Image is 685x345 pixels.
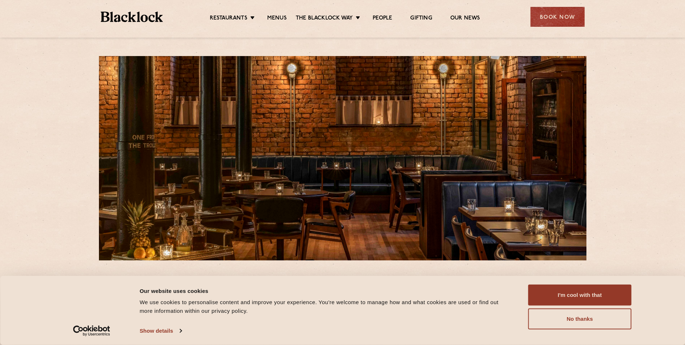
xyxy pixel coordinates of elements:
div: We use cookies to personalise content and improve your experience. You're welcome to manage how a... [140,298,512,315]
a: Menus [267,15,287,23]
a: Show details [140,325,182,336]
a: Usercentrics Cookiebot - opens in a new window [60,325,123,336]
img: BL_Textured_Logo-footer-cropped.svg [101,12,163,22]
button: No thanks [528,308,632,329]
button: I'm cool with that [528,285,632,306]
div: Our website uses cookies [140,286,512,295]
div: Book Now [530,7,585,27]
a: The Blacklock Way [296,15,353,23]
a: Gifting [410,15,432,23]
a: Our News [450,15,480,23]
a: People [373,15,392,23]
a: Restaurants [210,15,247,23]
